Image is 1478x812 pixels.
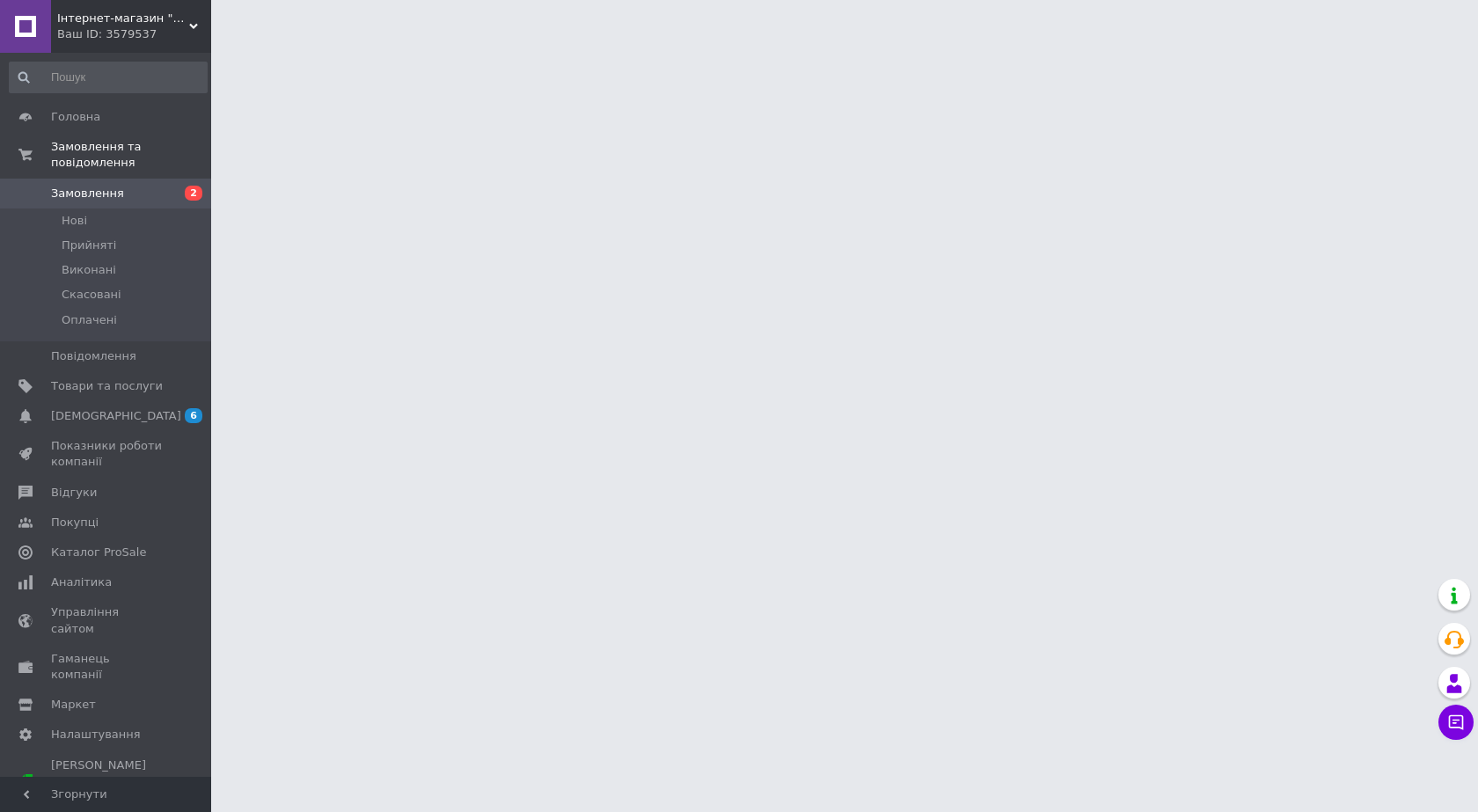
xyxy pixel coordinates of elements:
[62,262,116,278] span: Виконані
[51,757,163,806] span: [PERSON_NAME] та рахунки
[62,287,121,303] span: Скасовані
[51,485,97,501] span: Відгуки
[51,515,99,530] span: Покупці
[62,213,87,229] span: Нові
[51,408,181,424] span: [DEMOGRAPHIC_DATA]
[1438,705,1474,740] button: Чат з покупцем
[51,604,163,636] span: Управління сайтом
[51,545,146,560] span: Каталог ProSale
[62,312,117,328] span: Оплачені
[51,139,211,171] span: Замовлення та повідомлення
[62,238,116,253] span: Прийняті
[51,574,112,590] span: Аналітика
[57,11,189,26] span: Інтернет-магазин "Bagazhnichki"
[51,186,124,201] span: Замовлення
[57,26,211,42] div: Ваш ID: 3579537
[51,348,136,364] span: Повідомлення
[9,62,208,93] input: Пошук
[51,651,163,683] span: Гаманець компанії
[51,697,96,713] span: Маркет
[185,408,202,423] span: 6
[51,109,100,125] span: Головна
[51,438,163,470] span: Показники роботи компанії
[51,727,141,743] span: Налаштування
[185,186,202,201] span: 2
[51,378,163,394] span: Товари та послуги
